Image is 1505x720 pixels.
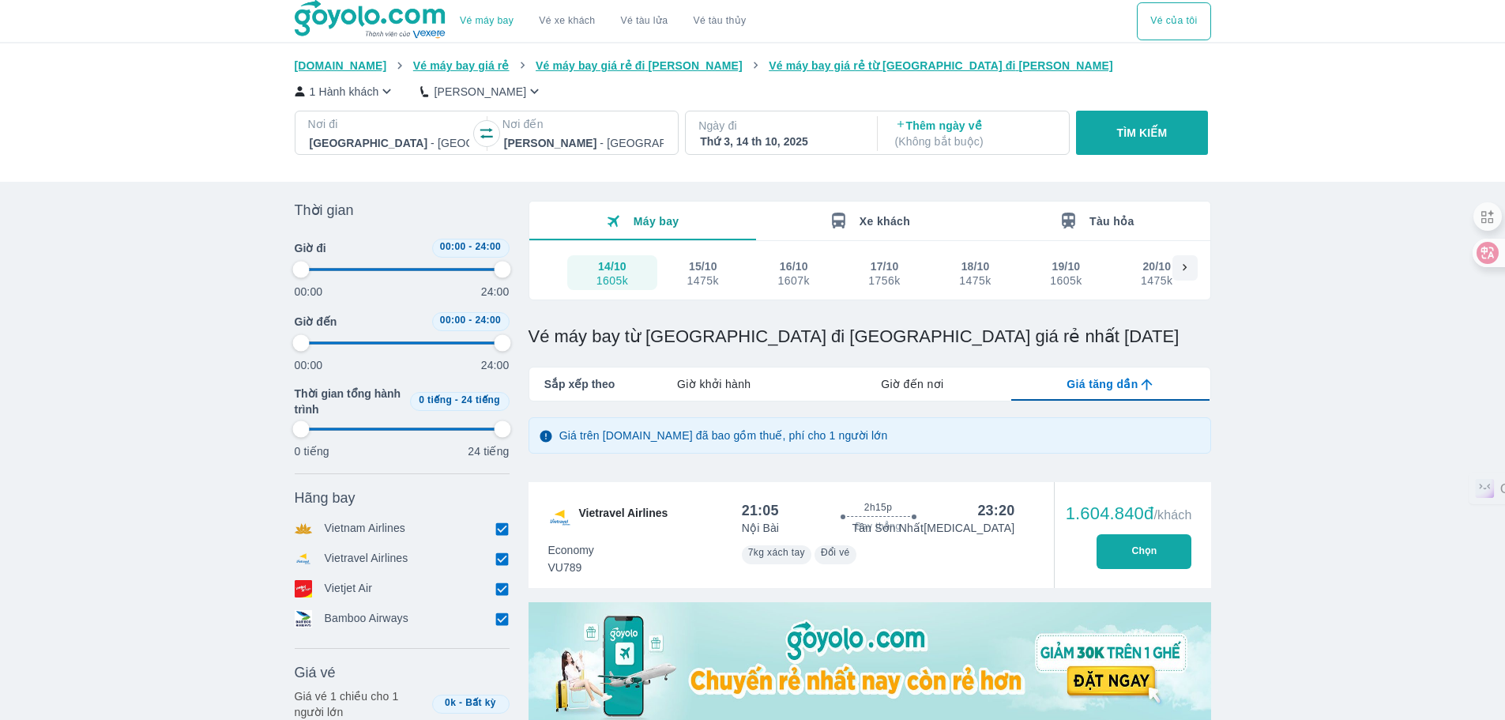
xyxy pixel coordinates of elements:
span: Vé máy bay giá rẻ [413,59,510,72]
span: Economy [548,542,594,558]
p: Giá trên [DOMAIN_NAME] đã bao gồm thuế, phí cho 1 người lớn [559,428,888,443]
a: Vé tàu lửa [608,2,681,40]
span: Bất kỳ [465,697,496,708]
div: lab API tabs example [615,368,1210,401]
p: Vietravel Airlines [325,550,408,567]
a: Vé xe khách [539,15,595,27]
span: Hãng bay [295,488,356,507]
span: 24 tiếng [461,394,500,405]
div: choose transportation mode [1137,2,1210,40]
div: 17/10 [871,258,899,274]
span: Xe khách [860,215,910,228]
div: 1475k [959,274,991,287]
h1: Vé máy bay từ [GEOGRAPHIC_DATA] đi [GEOGRAPHIC_DATA] giá rẻ nhất [DATE] [529,326,1211,348]
span: 24:00 [475,241,501,252]
button: Vé tàu thủy [680,2,758,40]
div: choose transportation mode [447,2,758,40]
p: 24 tiếng [468,443,509,459]
div: 20/10 [1142,258,1171,274]
p: Giá vé 1 chiều cho 1 người lớn [295,688,426,720]
p: 1 Hành khách [310,84,379,100]
div: 15/10 [689,258,717,274]
a: Vé máy bay [460,15,514,27]
span: 7kg xách tay [748,547,805,558]
span: - [468,315,472,326]
p: 24:00 [481,357,510,373]
span: 24:00 [475,315,501,326]
div: 19/10 [1052,258,1081,274]
p: Nội Bài [742,520,779,536]
p: Vietnam Airlines [325,520,406,537]
div: 1475k [1141,274,1172,287]
div: 14/10 [598,258,626,274]
span: Máy bay [634,215,679,228]
p: Nơi đến [502,116,665,132]
p: Ngày đi [698,118,861,134]
div: 1605k [596,274,628,287]
div: 23:20 [977,501,1014,520]
span: Sắp xếp theo [544,376,615,392]
span: - [468,241,472,252]
span: 0 tiếng [419,394,452,405]
p: 0 tiếng [295,443,329,459]
p: 00:00 [295,284,323,300]
button: [PERSON_NAME] [420,83,543,100]
span: Đổi vé [821,547,850,558]
span: Giờ đi [295,240,326,256]
span: Vé máy bay giá rẻ từ [GEOGRAPHIC_DATA] đi [PERSON_NAME] [769,59,1113,72]
p: Vietjet Air [325,580,373,597]
span: Giá tăng dần [1067,376,1138,392]
p: 00:00 [295,357,323,373]
button: 1 Hành khách [295,83,396,100]
button: Vé của tôi [1137,2,1210,40]
span: - [459,697,462,708]
span: Vietravel Airlines [579,505,668,530]
span: - [455,394,458,405]
span: Giờ đến [295,314,337,330]
span: Thời gian [295,201,354,220]
span: /khách [1153,508,1191,522]
div: 1.604.840đ [1066,504,1192,523]
span: Thời gian tổng hành trình [295,386,404,417]
span: VU789 [548,560,594,575]
p: Nơi đi [308,116,471,132]
button: TÌM KIẾM [1076,111,1208,155]
div: Thứ 3, 14 th 10, 2025 [700,134,860,149]
div: 1607k [777,274,809,287]
div: 1475k [687,274,719,287]
span: Giờ khởi hành [677,376,751,392]
p: Bamboo Airways [325,610,408,628]
span: Vé máy bay giá rẻ đi [PERSON_NAME] [536,59,743,72]
div: 21:05 [742,501,779,520]
nav: breadcrumb [295,58,1211,74]
div: 1605k [1050,274,1082,287]
div: 16/10 [780,258,808,274]
p: [PERSON_NAME] [434,84,526,100]
span: Tàu hỏa [1089,215,1134,228]
span: Giá vé [295,663,336,682]
img: VU [547,505,573,530]
p: Thêm ngày về [895,118,1055,149]
span: 0k [445,697,456,708]
span: [DOMAIN_NAME] [295,59,387,72]
p: TÌM KIẾM [1117,125,1168,141]
div: scrollable day and price [567,255,1172,290]
p: ( Không bắt buộc ) [895,134,1055,149]
span: 2h15p [864,501,892,514]
span: Giờ đến nơi [881,376,943,392]
p: 24:00 [481,284,510,300]
span: 00:00 [440,241,466,252]
p: Tân Sơn Nhất [MEDICAL_DATA] [852,520,1015,536]
div: 1756k [868,274,900,287]
div: 18/10 [961,258,990,274]
span: 00:00 [440,315,466,326]
button: Chọn [1097,534,1191,569]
